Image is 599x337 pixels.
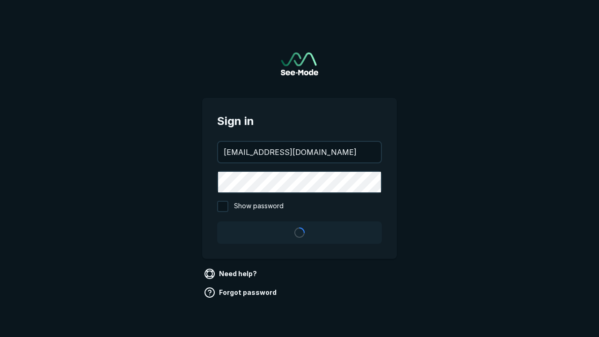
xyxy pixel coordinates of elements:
span: Sign in [217,113,382,130]
a: Forgot password [202,285,280,300]
img: See-Mode Logo [281,52,318,75]
a: Need help? [202,266,261,281]
a: Go to sign in [281,52,318,75]
span: Show password [234,201,284,212]
input: your@email.com [218,142,381,162]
